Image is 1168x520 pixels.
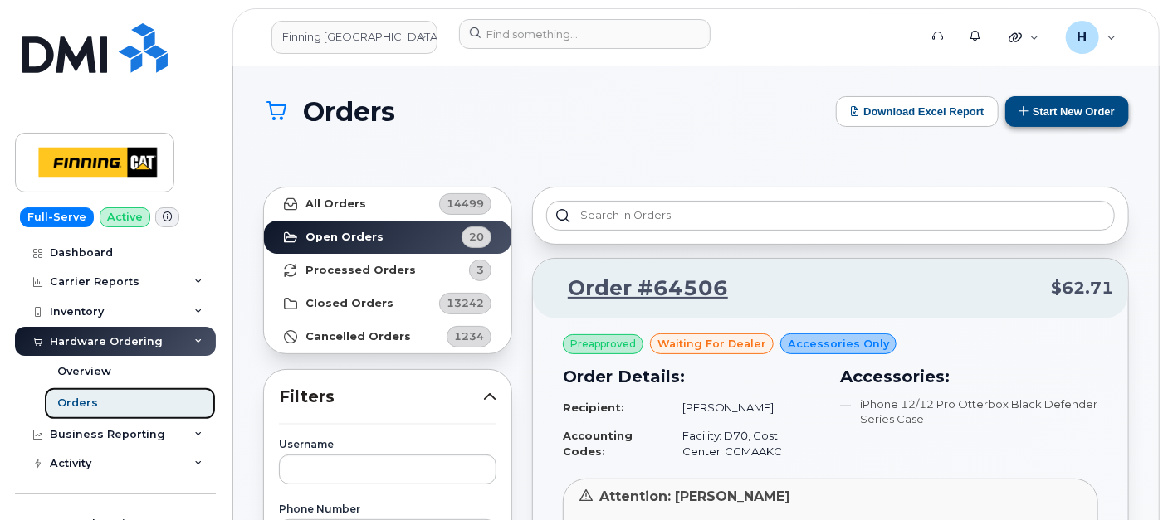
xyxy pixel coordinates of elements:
[788,336,889,352] span: Accessories Only
[264,254,511,287] a: Processed Orders3
[563,401,624,414] strong: Recipient:
[469,229,484,245] span: 20
[279,440,496,450] label: Username
[599,488,790,504] span: Attention: [PERSON_NAME]
[476,262,484,278] span: 3
[264,320,511,353] a: Cancelled Orders1234
[264,287,511,320] a: Closed Orders13242
[279,385,483,409] span: Filters
[563,429,633,458] strong: Accounting Codes:
[303,97,395,126] span: Orders
[279,504,496,514] label: Phone Number
[570,337,636,352] span: Preapproved
[447,196,484,211] span: 14499
[305,197,366,211] strong: All Orders
[548,274,728,304] a: Order #64506
[667,393,821,422] td: [PERSON_NAME]
[841,396,1099,427] li: iPhone 12/12 Pro Otterbox Black Defender Series Case
[1051,276,1113,300] span: $62.71
[836,96,999,127] button: Download Excel Report
[454,328,484,344] span: 1234
[447,295,484,311] span: 13242
[657,336,766,352] span: waiting for dealer
[841,364,1099,389] h3: Accessories:
[264,187,511,221] a: All Orders14499
[667,421,821,465] td: Facility: D70, Cost Center: CGMAAKC
[305,297,393,310] strong: Closed Orders
[264,221,511,254] a: Open Orders20
[546,201,1115,231] input: Search in orders
[305,330,411,343] strong: Cancelled Orders
[305,231,384,244] strong: Open Orders
[1005,96,1129,127] button: Start New Order
[305,264,416,277] strong: Processed Orders
[563,364,821,389] h3: Order Details:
